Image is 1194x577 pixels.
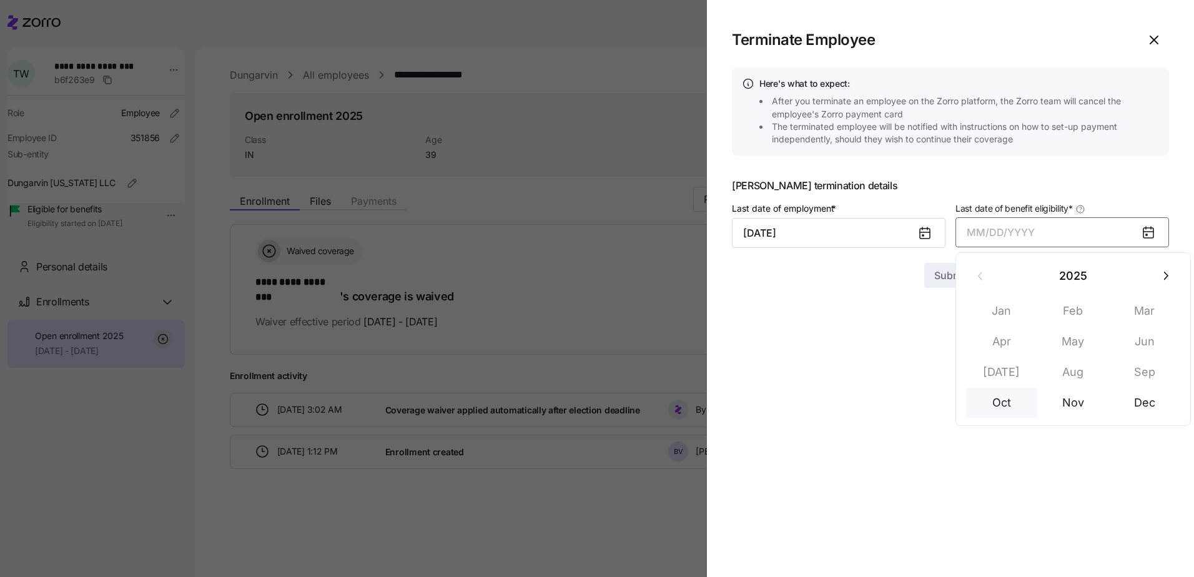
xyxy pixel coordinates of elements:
button: Aug [1038,357,1109,387]
button: May [1038,327,1109,357]
span: The terminated employee will be notified with instructions on how to set-up payment independently... [772,121,1163,146]
span: Last date of benefit eligibility * [955,202,1073,215]
button: Feb [1038,296,1109,326]
button: Sep [1109,357,1180,387]
span: After you terminate an employee on the Zorro platform, the Zorro team will cancel the employee's ... [772,95,1163,121]
button: MM/DD/YYYY [955,217,1169,247]
button: 2025 [996,260,1151,290]
label: Last date of employment [732,202,839,215]
button: Mar [1109,296,1180,326]
input: MM/DD/YYYY [732,218,945,248]
span: [PERSON_NAME] termination details [732,180,1169,190]
button: Jan [966,296,1037,326]
button: Submit [924,263,977,288]
span: Submit [934,268,967,283]
button: Dec [1109,388,1180,418]
button: [DATE] [966,357,1037,387]
button: Jun [1109,327,1180,357]
span: MM/DD/YYYY [967,226,1035,239]
button: Nov [1038,388,1109,418]
h1: Terminate Employee [732,30,1129,49]
button: Apr [966,327,1037,357]
h4: Here's what to expect: [759,77,1159,90]
button: Oct [966,388,1037,418]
